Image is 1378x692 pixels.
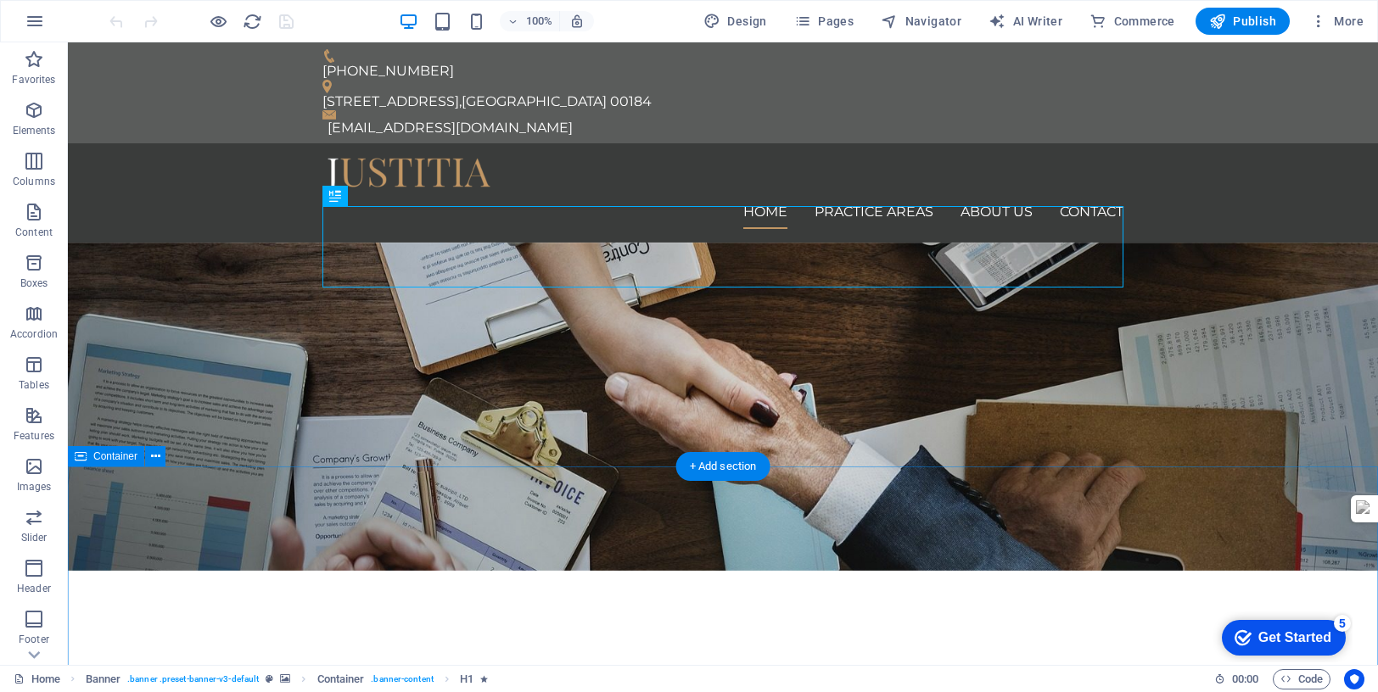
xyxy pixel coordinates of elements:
p: Columns [13,175,55,188]
span: : [1244,672,1246,685]
p: Slider [21,531,48,544]
i: This element is a customizable preset [266,674,273,684]
h6: Session time [1214,669,1259,689]
span: More [1310,13,1364,30]
span: Commerce [1090,13,1175,30]
p: Tables [19,378,49,392]
span: Container [93,451,137,461]
button: Commerce [1083,8,1182,35]
p: Elements [13,124,56,137]
span: Click to select. Double-click to edit [86,669,121,689]
p: Footer [19,633,49,646]
div: + Add section [676,452,770,481]
nav: breadcrumb [86,669,489,689]
button: Publish [1196,8,1290,35]
h6: 100% [525,11,552,31]
p: Header [17,582,51,595]
span: 00 00 [1232,669,1258,689]
p: Content [15,226,53,239]
div: Get Started [50,19,123,34]
p: Favorites [12,73,55,86]
span: AI Writer [989,13,1062,30]
i: Element contains an animation [480,674,488,684]
button: AI Writer [982,8,1069,35]
button: More [1303,8,1370,35]
button: Code [1273,669,1330,689]
a: Click to cancel selection. Double-click to open Pages [14,669,60,689]
div: 5 [126,3,143,20]
i: This element contains a background [280,674,290,684]
span: Pages [794,13,854,30]
p: Boxes [20,276,48,290]
span: Publish [1209,13,1276,30]
span: Navigator [881,13,961,30]
span: Code [1280,669,1323,689]
p: Features [14,429,54,443]
span: Design [703,13,767,30]
i: On resize automatically adjust zoom level to fit chosen device. [569,14,585,29]
p: Accordion [10,327,58,341]
button: Usercentrics [1344,669,1364,689]
button: Navigator [874,8,968,35]
button: Design [697,8,774,35]
p: Images [17,480,52,494]
i: Reload page [243,12,262,31]
div: Design (Ctrl+Alt+Y) [697,8,774,35]
div: Get Started 5 items remaining, 0% complete [14,8,137,44]
span: Click to select. Double-click to edit [460,669,473,689]
button: reload [242,11,262,31]
button: 100% [500,11,560,31]
button: Click here to leave preview mode and continue editing [208,11,228,31]
button: Pages [787,8,860,35]
span: . banner-content [371,669,433,689]
span: Click to select. Double-click to edit [317,669,365,689]
span: . banner .preset-banner-v3-default [127,669,259,689]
